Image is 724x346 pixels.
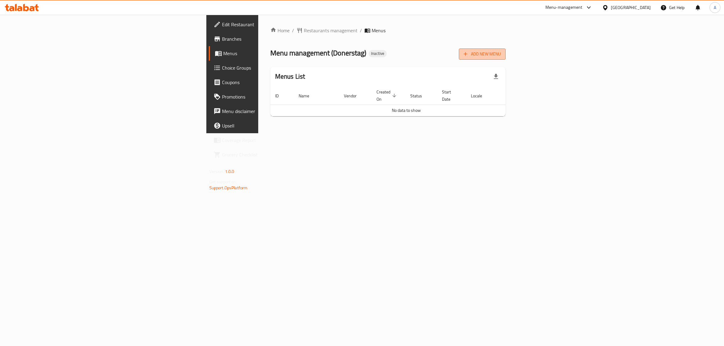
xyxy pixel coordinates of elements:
span: Menu management ( Donerstag ) [270,46,366,60]
div: Export file [489,69,503,84]
span: Coupons [222,79,322,86]
span: Locale [471,92,490,99]
span: Status [410,92,430,99]
span: Add New Menu [464,50,501,58]
div: Menu-management [545,4,583,11]
a: Grocery Checklist [209,147,327,162]
span: 1.0.0 [225,168,234,175]
span: Name [299,92,317,99]
th: Actions [497,86,542,105]
a: Coupons [209,75,327,90]
span: Grocery Checklist [222,151,322,158]
li: / [360,27,362,34]
span: Coverage Report [222,137,322,144]
span: Created On [376,88,398,103]
span: Menus [372,27,386,34]
span: Menus [223,50,322,57]
nav: breadcrumb [270,27,506,34]
span: Edit Restaurant [222,21,322,28]
a: Menus [209,46,327,61]
a: Support.OpsPlatform [209,184,248,192]
span: Promotions [222,93,322,100]
span: Upsell [222,122,322,129]
span: Get support on: [209,178,237,186]
a: Upsell [209,118,327,133]
a: Promotions [209,90,327,104]
span: Choice Groups [222,64,322,71]
span: Version: [209,168,224,175]
div: [GEOGRAPHIC_DATA] [611,4,651,11]
span: Branches [222,35,322,42]
a: Coverage Report [209,133,327,147]
a: Choice Groups [209,61,327,75]
span: Vendor [344,92,364,99]
span: Menu disclaimer [222,108,322,115]
span: Inactive [369,51,387,56]
span: Start Date [442,88,459,103]
span: A [714,4,716,11]
table: enhanced table [270,86,542,116]
span: ID [275,92,287,99]
span: No data to show [392,106,421,114]
a: Branches [209,32,327,46]
a: Menu disclaimer [209,104,327,118]
a: Edit Restaurant [209,17,327,32]
div: Inactive [369,50,387,57]
span: Restaurants management [304,27,357,34]
button: Add New Menu [459,49,506,60]
h2: Menus List [275,72,305,81]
